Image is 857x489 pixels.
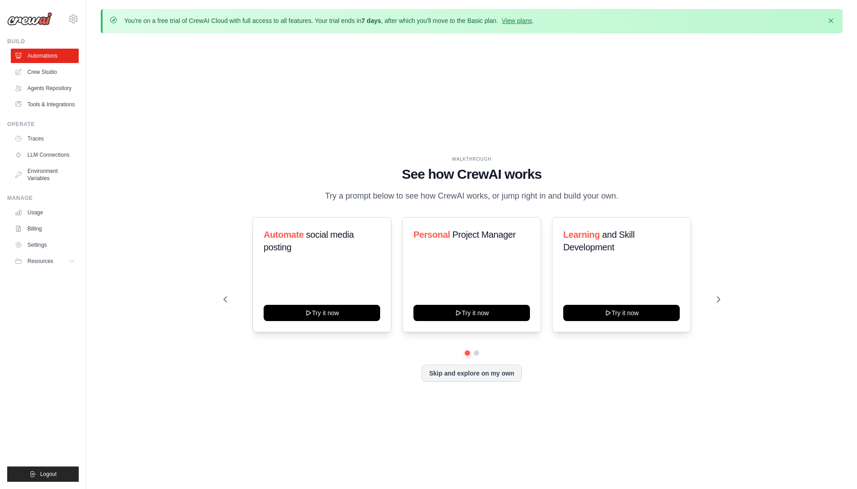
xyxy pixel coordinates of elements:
span: Resources [27,258,53,265]
button: Try it now [563,305,680,321]
img: Logo [7,12,52,26]
button: Logout [7,466,79,482]
button: Try it now [264,305,380,321]
a: Agents Repository [11,81,79,95]
div: Manage [7,195,79,202]
span: Project Manager [452,230,516,240]
a: Tools & Integrations [11,97,79,112]
a: View plans [502,17,532,24]
button: Try it now [413,305,530,321]
div: Build [7,38,79,45]
span: Automate [264,230,304,240]
a: Usage [11,205,79,220]
a: Settings [11,238,79,252]
div: WALKTHROUGH [224,156,720,163]
p: Try a prompt below to see how CrewAI works, or jump right in and build your own. [321,190,623,203]
p: You're on a free trial of CrewAI Cloud with full access to all features. Your trial ends in , aft... [124,16,534,25]
a: LLM Connections [11,148,79,162]
a: Traces [11,131,79,146]
a: Environment Variables [11,164,79,186]
a: Automations [11,49,79,63]
a: Crew Studio [11,65,79,79]
strong: 7 days [361,17,381,24]
span: Learning [563,230,600,240]
span: Personal [413,230,450,240]
span: social media posting [264,230,354,252]
div: Operate [7,121,79,128]
a: Billing [11,222,79,236]
button: Skip and explore on my own [422,365,522,382]
button: Resources [11,254,79,268]
h1: See how CrewAI works [224,166,720,182]
span: Logout [40,471,57,478]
